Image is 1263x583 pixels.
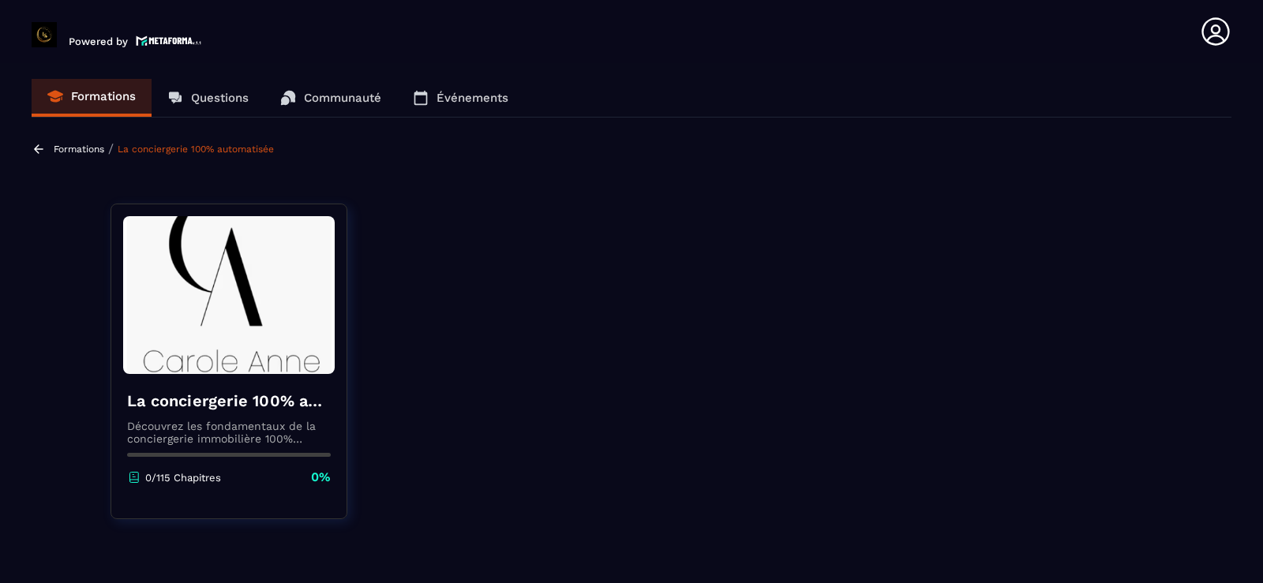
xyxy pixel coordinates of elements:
span: / [108,141,114,156]
a: Formations [32,79,152,117]
p: Communauté [304,91,381,105]
img: logo-branding [32,22,57,47]
p: 0/115 Chapitres [145,472,221,484]
p: Powered by [69,36,128,47]
p: Découvrez les fondamentaux de la conciergerie immobilière 100% automatisée. Cette formation est c... [127,420,331,445]
a: Formations [54,144,104,155]
p: Événements [437,91,508,105]
h4: La conciergerie 100% automatisée [127,390,331,412]
p: Questions [191,91,249,105]
a: Communauté [264,79,397,117]
p: 0% [311,469,331,486]
a: Questions [152,79,264,117]
p: Formations [71,89,136,103]
img: banner [123,216,335,374]
a: La conciergerie 100% automatisée [118,144,274,155]
a: Événements [397,79,524,117]
img: logo [136,34,202,47]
